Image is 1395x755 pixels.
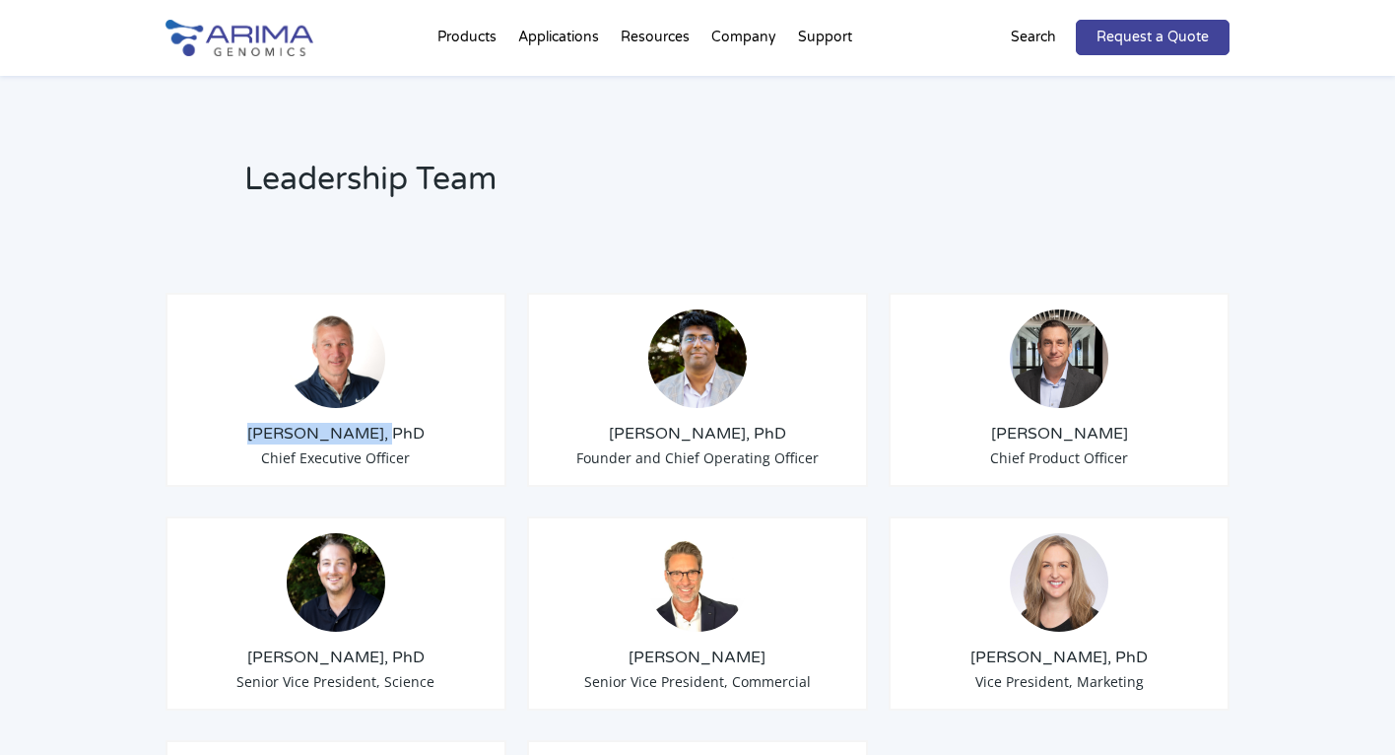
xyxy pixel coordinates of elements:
img: Arima-Genomics-logo [166,20,313,56]
h3: [PERSON_NAME], PhD [182,423,490,445]
span: Founder and Chief Operating Officer [576,448,819,467]
img: Sid-Selvaraj_Arima-Genomics.png [648,309,747,408]
h3: [PERSON_NAME] [544,647,851,668]
h2: Leadership Team [244,158,949,217]
h3: [PERSON_NAME], PhD [544,423,851,445]
img: David-Duvall-Headshot.jpg [648,533,747,632]
img: Tom-Willis.jpg [287,309,385,408]
h3: [PERSON_NAME] [905,423,1213,445]
span: Chief Executive Officer [261,448,410,467]
h3: [PERSON_NAME], PhD [182,647,490,668]
span: Senior Vice President, Commercial [584,672,811,691]
img: Anthony-Schmitt_Arima-Genomics.png [287,533,385,632]
img: Chris-Roberts.jpg [1010,309,1108,408]
p: Search [1011,25,1056,50]
span: Chief Product Officer [990,448,1128,467]
span: Vice President, Marketing [975,672,1144,691]
span: Senior Vice President, Science [236,672,434,691]
h3: [PERSON_NAME], PhD [905,647,1213,668]
a: Request a Quote [1076,20,1229,55]
img: 19364919-cf75-45a2-a608-1b8b29f8b955.jpg [1010,533,1108,632]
